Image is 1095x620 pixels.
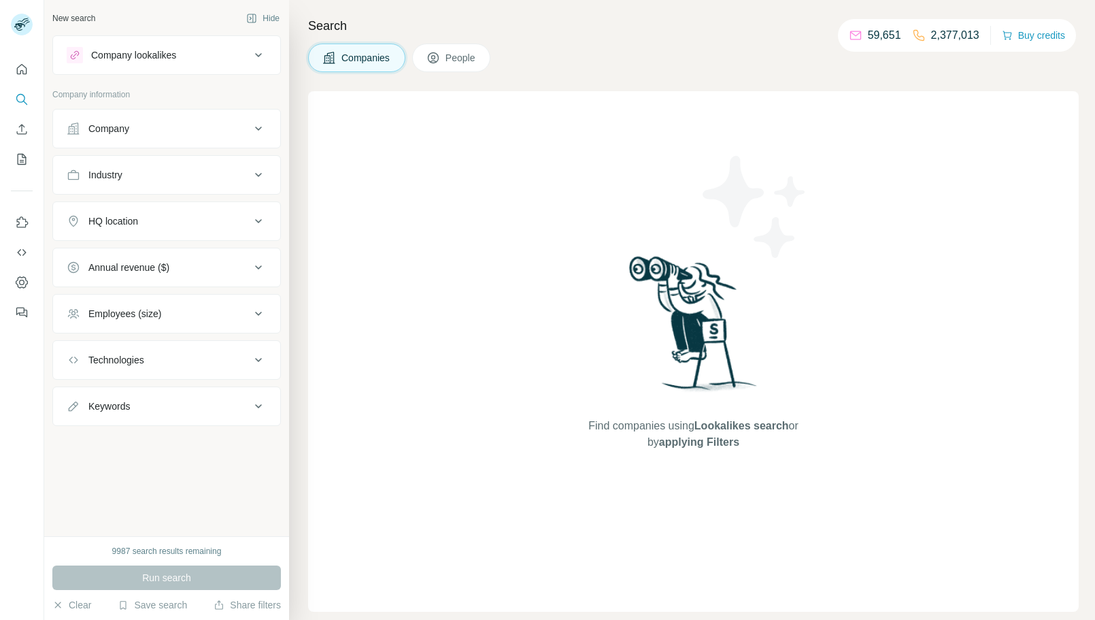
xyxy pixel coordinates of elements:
img: Surfe Illustration - Stars [694,146,816,268]
span: applying Filters [659,436,739,448]
span: Companies [341,51,391,65]
img: Surfe Illustration - Woman searching with binoculars [623,252,764,404]
button: Save search [118,598,187,612]
p: 59,651 [868,27,901,44]
p: 2,377,013 [931,27,979,44]
span: People [445,51,477,65]
div: Technologies [88,353,144,367]
button: Technologies [53,344,280,376]
button: Dashboard [11,270,33,295]
button: Buy credits [1002,26,1065,45]
button: Hide [237,8,289,29]
div: Employees (size) [88,307,161,321]
button: Share filters [214,598,281,612]
button: Use Surfe API [11,240,33,265]
h4: Search [308,16,1079,35]
div: Annual revenue ($) [88,261,169,274]
button: Company lookalikes [53,39,280,71]
p: Company information [52,88,281,101]
div: Industry [88,168,122,182]
button: Company [53,112,280,145]
button: Use Surfe on LinkedIn [11,210,33,235]
div: Keywords [88,399,130,413]
div: Company lookalikes [91,48,176,62]
span: Find companies using or by [584,418,802,451]
div: Company [88,122,129,135]
button: Keywords [53,390,280,423]
button: HQ location [53,205,280,238]
button: My lists [11,147,33,172]
button: Industry [53,159,280,191]
button: Clear [52,598,91,612]
button: Annual revenue ($) [53,251,280,284]
button: Feedback [11,300,33,325]
div: HQ location [88,214,138,228]
div: 9987 search results remaining [112,545,222,557]
button: Quick start [11,57,33,82]
span: Lookalikes search [694,420,789,431]
div: New search [52,12,95,25]
button: Search [11,87,33,112]
button: Enrich CSV [11,117,33,142]
button: Employees (size) [53,297,280,330]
